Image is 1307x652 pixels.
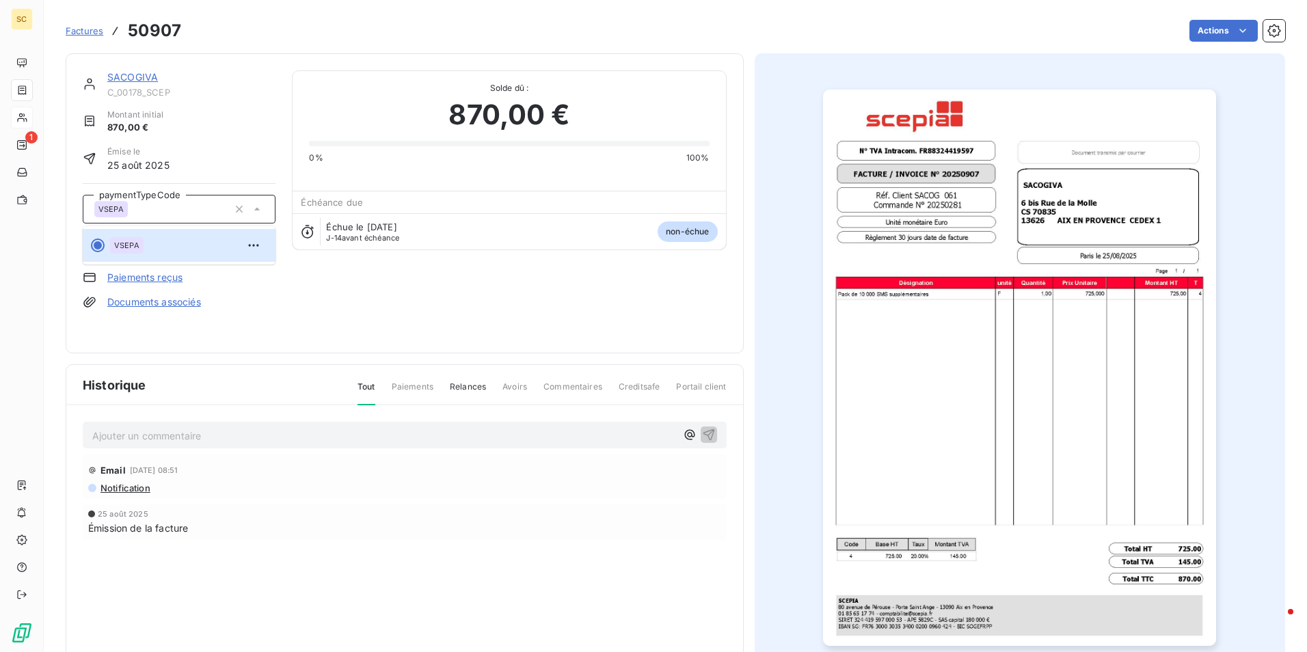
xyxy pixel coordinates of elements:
span: 0% [309,152,323,164]
span: [DATE] 08:51 [130,466,178,474]
span: 870,00 € [107,121,163,135]
a: Factures [66,24,103,38]
span: 870,00 € [448,94,569,135]
span: Paiements [392,381,433,404]
a: SACOGIVA [107,71,158,83]
span: 100% [686,152,710,164]
span: Tout [358,381,375,405]
button: Actions [1189,20,1258,42]
span: VSEPA [98,205,124,213]
span: Portail client [676,381,726,404]
span: Émise le [107,146,170,158]
h3: 50907 [128,18,181,43]
span: Email [100,465,126,476]
div: SC [11,8,33,30]
span: VSEPA [114,241,139,249]
span: 25 août 2025 [98,510,148,518]
span: Commentaires [543,381,602,404]
span: Relances [450,381,486,404]
span: Échue le [DATE] [326,221,396,232]
a: Documents associés [107,295,201,309]
span: Notification [99,483,150,493]
span: avant échéance [326,234,399,242]
span: Montant initial [107,109,163,121]
a: Paiements reçus [107,271,183,284]
span: Factures [66,25,103,36]
iframe: Intercom live chat [1261,606,1293,638]
span: C_00178_SCEP [107,87,275,98]
span: 25 août 2025 [107,158,170,172]
img: Logo LeanPay [11,622,33,644]
span: Historique [83,376,146,394]
span: 1 [25,131,38,144]
span: Échéance due [301,197,363,208]
img: invoice_thumbnail [823,90,1216,646]
span: Émission de la facture [88,521,188,535]
span: non-échue [658,221,717,242]
span: J-14 [326,233,342,243]
span: Creditsafe [619,381,660,404]
span: Avoirs [502,381,527,404]
span: Solde dû : [309,82,709,94]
